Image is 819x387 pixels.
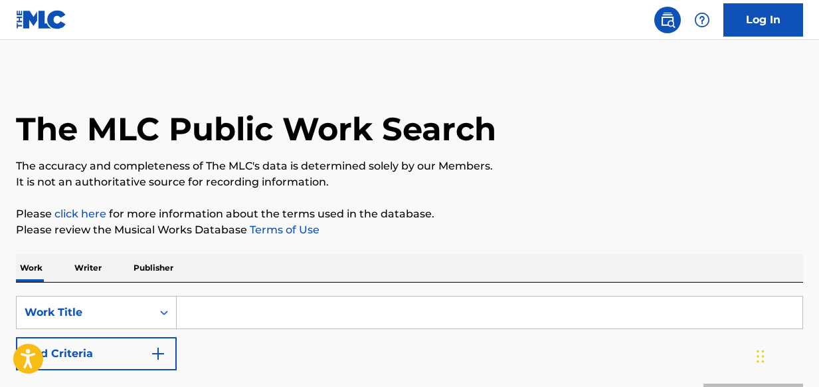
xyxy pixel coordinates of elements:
a: Log In [723,3,803,37]
p: It is not an authoritative source for recording information. [16,174,803,190]
img: search [660,12,676,28]
h1: The MLC Public Work Search [16,109,496,149]
iframe: Chat Widget [753,323,819,387]
p: Work [16,254,46,282]
img: help [694,12,710,28]
div: Drag [757,336,765,376]
p: Publisher [130,254,177,282]
div: Work Title [25,305,144,321]
a: Terms of Use [247,223,319,236]
p: Please review the Musical Works Database [16,222,803,238]
img: 9d2ae6d4665cec9f34b9.svg [150,346,166,362]
button: Add Criteria [16,337,177,370]
div: Help [689,7,715,33]
p: Writer [70,254,106,282]
a: click here [54,207,106,220]
a: Public Search [654,7,681,33]
img: MLC Logo [16,10,67,29]
p: The accuracy and completeness of The MLC's data is determined solely by our Members. [16,158,803,174]
p: Please for more information about the terms used in the database. [16,206,803,222]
